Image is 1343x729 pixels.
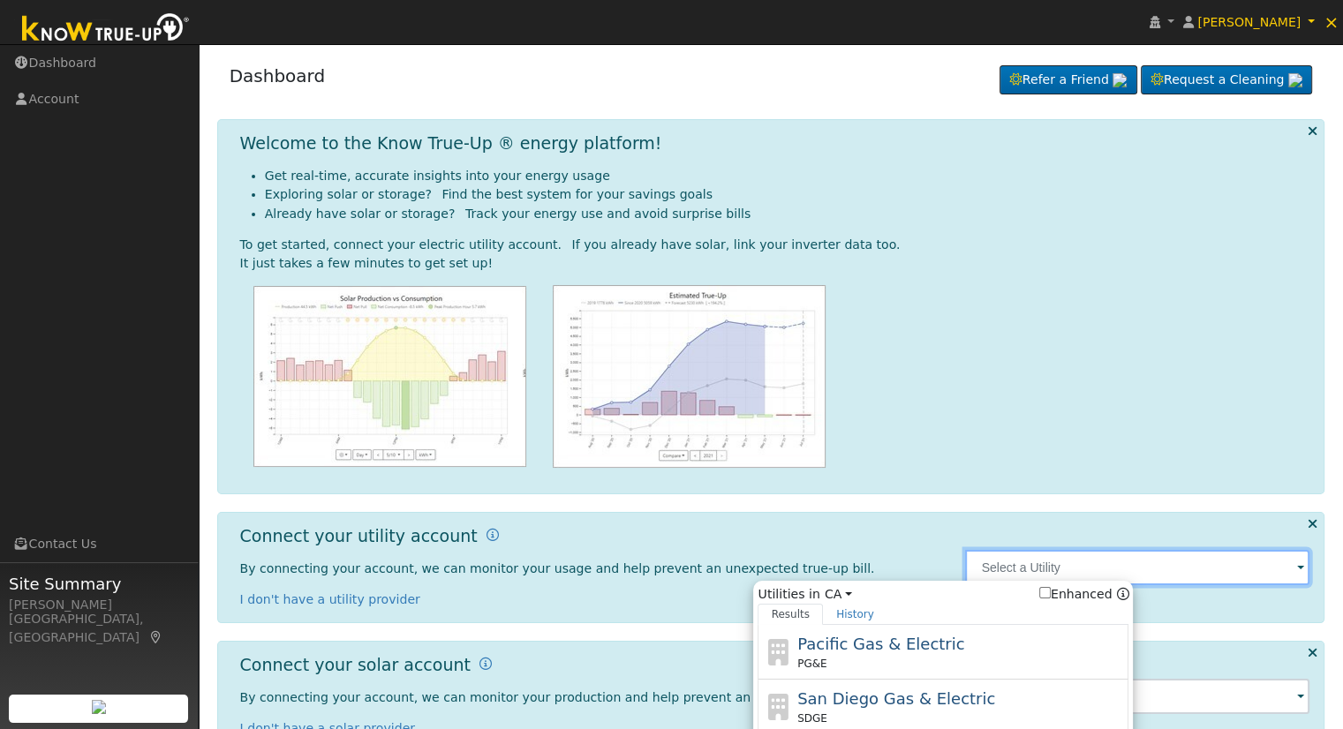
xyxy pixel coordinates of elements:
[148,630,164,644] a: Map
[1039,585,1113,604] label: Enhanced
[9,596,189,614] div: [PERSON_NAME]
[797,656,826,672] span: PG&E
[1288,73,1302,87] img: retrieve
[1000,65,1137,95] a: Refer a Friend
[240,254,1310,273] div: It just takes a few minutes to get set up!
[965,679,1309,714] input: Select an Inverter
[1141,65,1312,95] a: Request a Cleaning
[265,167,1310,185] li: Get real-time, accurate insights into your energy usage
[758,585,1128,604] span: Utilities in
[965,550,1309,585] input: Select a Utility
[825,585,852,604] a: CA
[1039,587,1051,598] input: Enhanced
[240,592,420,606] a: I don't have a utility provider
[1113,73,1127,87] img: retrieve
[797,635,964,653] span: Pacific Gas & Electric
[265,185,1310,204] li: Exploring solar or storage? Find the best system for your savings goals
[9,610,189,647] div: [GEOGRAPHIC_DATA], [GEOGRAPHIC_DATA]
[92,700,106,714] img: retrieve
[1324,11,1339,33] span: ×
[240,526,478,546] h1: Connect your utility account
[1116,587,1128,601] a: Enhanced Providers
[797,689,995,708] span: San Diego Gas & Electric
[1039,585,1129,604] span: Show enhanced providers
[240,236,1310,254] div: To get started, connect your electric utility account. If you already have solar, link your inver...
[823,604,887,625] a: History
[265,205,1310,223] li: Already have solar or storage? Track your energy use and avoid surprise bills
[240,561,875,575] span: By connecting your account, we can monitor your usage and help prevent an unexpected true-up bill.
[13,10,199,49] img: Know True-Up
[240,655,471,675] h1: Connect your solar account
[240,690,904,704] span: By connecting your account, we can monitor your production and help prevent an unexpected true-up...
[230,65,326,86] a: Dashboard
[758,604,823,625] a: Results
[240,133,662,154] h1: Welcome to the Know True-Up ® energy platform!
[9,572,189,596] span: Site Summary
[1197,15,1301,29] span: [PERSON_NAME]
[797,710,827,726] span: SDGE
